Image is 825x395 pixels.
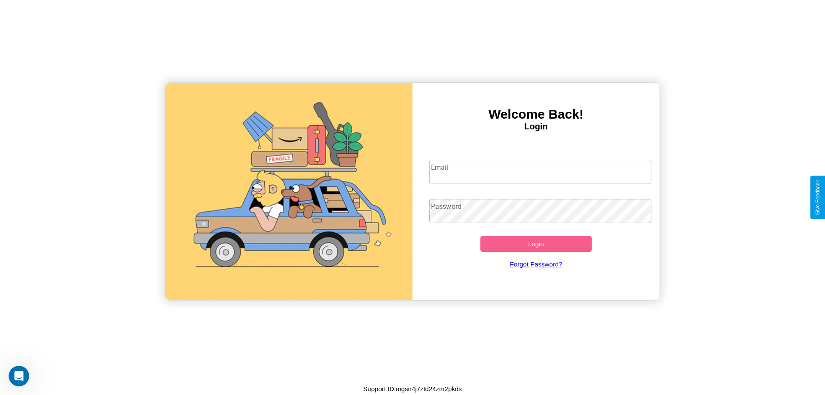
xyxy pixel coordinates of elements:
iframe: Intercom live chat [9,366,29,386]
h4: Login [412,122,660,132]
p: Support ID: mgsn4j7ztd24zm2pkds [363,383,461,395]
div: Give Feedback [815,180,821,215]
img: gif [165,83,412,300]
a: Forgot Password? [425,252,648,276]
button: Login [480,236,592,252]
h3: Welcome Back! [412,107,660,122]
